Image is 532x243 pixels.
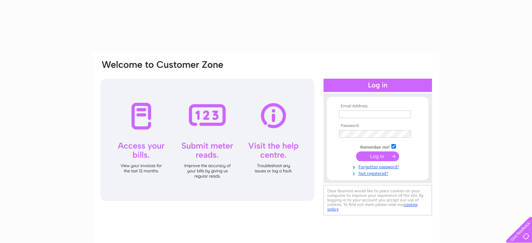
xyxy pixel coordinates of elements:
a: Not registered? [339,170,418,176]
a: cookies policy [327,202,418,212]
div: Clear Business would like to place cookies on your computer to improve your experience of the sit... [324,185,432,215]
a: Forgotten password? [339,163,418,170]
input: Submit [356,151,399,161]
th: Password: [337,123,418,128]
th: Email Address: [337,104,418,109]
td: Remember me? [337,143,418,150]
